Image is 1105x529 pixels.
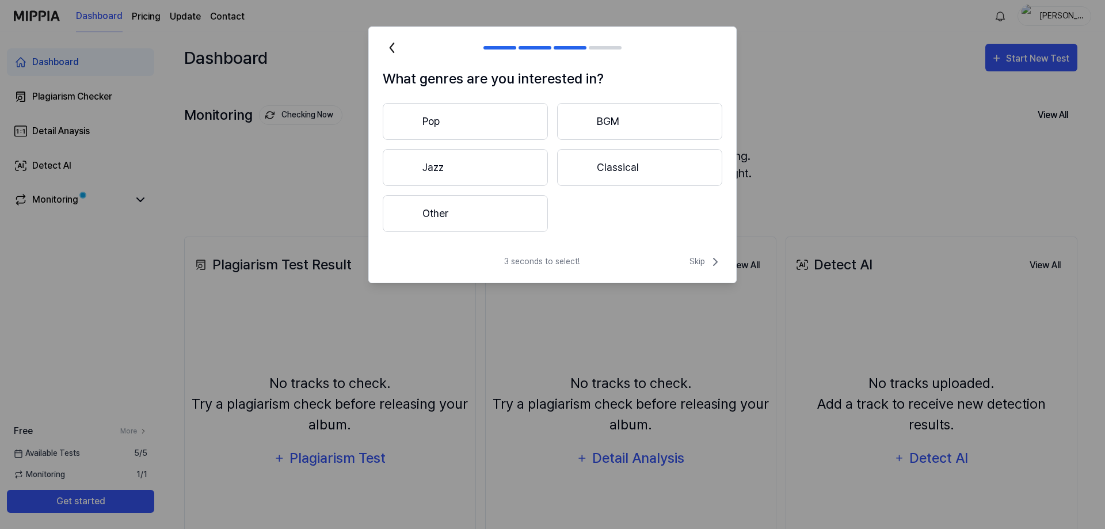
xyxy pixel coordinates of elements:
[504,256,580,268] span: 3 seconds to select!
[383,68,722,89] h1: What genres are you interested in?
[687,255,722,269] button: Skip
[557,103,722,140] button: BGM
[689,255,722,269] span: Skip
[557,149,722,186] button: Classical
[383,149,548,186] button: Jazz
[383,195,548,232] button: Other
[383,103,548,140] button: Pop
